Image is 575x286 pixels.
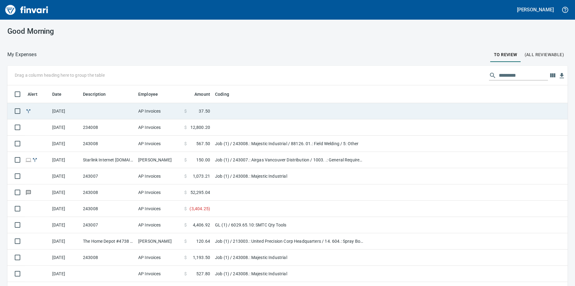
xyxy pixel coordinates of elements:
td: [DATE] [50,136,80,152]
td: AP Invoices [136,217,182,233]
td: 234008 [80,119,136,136]
td: Job (1) / 243008.: Majestic Industrial [213,266,366,282]
span: 4,406.92 [193,222,210,228]
span: $ [184,124,187,130]
span: Employee [138,91,166,98]
td: [PERSON_NAME] [136,152,182,168]
span: $ [184,271,187,277]
td: 243008 [80,184,136,201]
span: Amount [194,91,210,98]
td: Job (1) / 213003.: United Precision Corp Headquarters / 14. 604.: Spray Booth Fixes / 5: Other [213,233,366,249]
td: Starlink Internet [DOMAIN_NAME] CA - Airgas [80,152,136,168]
td: [DATE] [50,103,80,119]
td: AP Invoices [136,266,182,282]
span: $ [184,108,187,114]
span: $ [184,157,187,163]
td: The Home Depot #4738 [GEOGRAPHIC_DATA] [GEOGRAPHIC_DATA] [80,233,136,249]
span: $ [184,141,187,147]
td: AP Invoices [136,184,182,201]
span: Coding [215,91,229,98]
h3: Good Morning [7,27,184,36]
td: [DATE] [50,217,80,233]
td: [DATE] [50,168,80,184]
span: 1,073.21 [193,173,210,179]
span: 527.80 [196,271,210,277]
td: AP Invoices [136,168,182,184]
p: Drag a column heading here to group the table [15,72,105,78]
td: 243007 [80,168,136,184]
td: AP Invoices [136,119,182,136]
span: Online transaction [25,158,32,162]
button: Download Table [557,71,566,80]
span: $ [184,189,187,195]
td: [PERSON_NAME] [136,233,182,249]
span: 12,800.20 [190,124,210,130]
td: 243008 [80,249,136,266]
span: $ [184,222,187,228]
td: Job (1) / 243007.: Airgas Vancouver Distribution / 1003. .: General Requirements / 5: Other [213,152,366,168]
span: Amount [186,91,210,98]
span: Date [52,91,70,98]
span: 52,295.04 [190,189,210,195]
td: AP Invoices [136,249,182,266]
td: Job (1) / 243008.: Majestic Industrial / 88126. 01.: Field Welding / 5: Other [213,136,366,152]
span: Description [83,91,106,98]
span: Date [52,91,62,98]
button: Choose columns to display [548,71,557,80]
td: Job (1) / 243008.: Majestic Industrial [213,249,366,266]
span: $ [184,206,187,212]
td: 243008 [80,201,136,217]
span: Employee [138,91,158,98]
nav: breadcrumb [7,51,37,58]
span: 150.00 [196,157,210,163]
span: Split transaction [25,109,32,113]
span: ( 3,404.25 ) [190,206,210,212]
td: 243008 [80,136,136,152]
td: 243007 [80,217,136,233]
td: GL (1) / 6029.65.10: SMTC Qty Tools [213,217,366,233]
td: [DATE] [50,233,80,249]
span: Split transaction [32,158,38,162]
span: $ [184,173,187,179]
td: [DATE] [50,119,80,136]
span: Coding [215,91,237,98]
td: AP Invoices [136,103,182,119]
td: [DATE] [50,249,80,266]
td: [DATE] [50,152,80,168]
span: To Review [494,51,517,59]
td: Job (1) / 243008.: Majestic Industrial [213,168,366,184]
p: My Expenses [7,51,37,58]
h5: [PERSON_NAME] [517,6,554,13]
td: [DATE] [50,201,80,217]
button: [PERSON_NAME] [515,5,555,14]
td: AP Invoices [136,136,182,152]
span: (All Reviewable) [525,51,564,59]
span: Alert [28,91,45,98]
span: Description [83,91,114,98]
span: 567.50 [196,141,210,147]
span: $ [184,254,187,261]
span: Alert [28,91,37,98]
span: 120.64 [196,238,210,244]
td: [DATE] [50,266,80,282]
img: Finvari [4,2,50,17]
span: 37.50 [199,108,210,114]
td: [DATE] [50,184,80,201]
td: AP Invoices [136,201,182,217]
span: 1,193.50 [193,254,210,261]
span: Has messages [25,190,32,194]
span: $ [184,238,187,244]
